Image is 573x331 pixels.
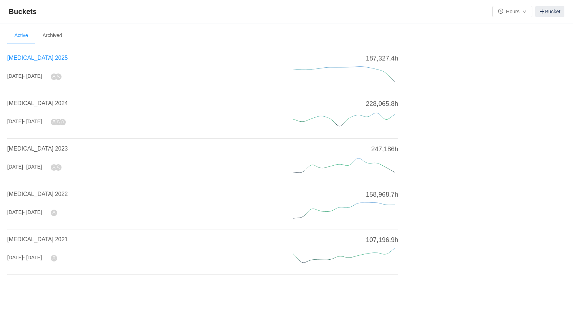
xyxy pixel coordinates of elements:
div: [DATE] [7,118,42,125]
span: - [DATE] [23,73,42,79]
i: icon: user [52,256,56,260]
div: [DATE] [7,72,42,80]
button: icon: clock-circleHoursicon: down [492,6,532,17]
a: [MEDICAL_DATA] 2023 [7,146,68,152]
a: Bucket [535,6,564,17]
li: Active [7,27,35,44]
i: icon: user [52,75,56,78]
span: - [DATE] [23,164,42,170]
span: 187,327.4h [366,54,398,63]
span: 158,968.7h [366,190,398,200]
span: 228,065.8h [366,99,398,109]
span: 247,186h [371,144,398,154]
span: - [DATE] [23,209,42,215]
a: [MEDICAL_DATA] 2025 [7,55,68,61]
a: [MEDICAL_DATA] 2024 [7,100,68,106]
span: - [DATE] [23,118,42,124]
div: [DATE] [7,254,42,261]
i: icon: user [52,120,56,124]
div: [DATE] [7,163,42,171]
a: [MEDICAL_DATA] 2021 [7,236,68,242]
div: [DATE] [7,209,42,216]
li: Archived [35,27,69,44]
span: - [DATE] [23,255,42,260]
i: icon: user [61,120,64,124]
span: Buckets [9,6,41,17]
i: icon: user [52,165,56,169]
i: icon: user [56,165,60,169]
a: [MEDICAL_DATA] 2022 [7,191,68,197]
span: 107,196.9h [366,235,398,245]
i: icon: user [56,120,60,124]
i: icon: user [56,75,60,78]
i: icon: user [52,211,56,214]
